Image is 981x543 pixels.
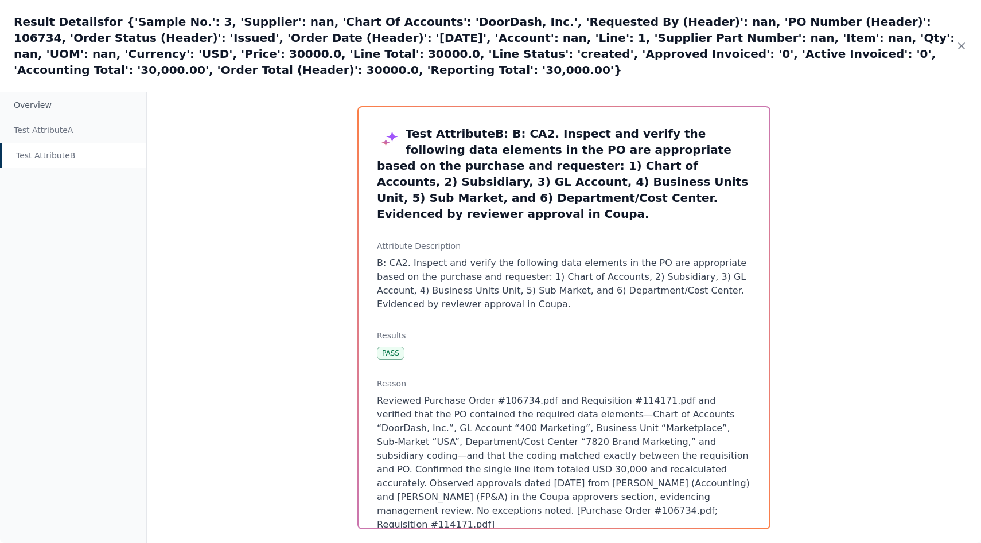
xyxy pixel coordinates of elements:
[377,378,751,389] h3: Reason
[377,347,404,360] div: Pass
[377,240,751,252] h3: Attribute Description
[377,256,751,311] p: B: CA2. Inspect and verify the following data elements in the PO are appropriate based on the pur...
[377,330,751,341] h3: Results
[377,126,751,222] h3: Test Attribute B : B: CA2. Inspect and verify the following data elements in the PO are appropria...
[14,14,956,78] h2: Result Details for {'Sample No.': 3, 'Supplier': nan, 'Chart Of Accounts': 'DoorDash, Inc.', 'Req...
[377,394,751,532] p: Reviewed Purchase Order #106734.pdf and Requisition #114171.pdf and verified that the PO containe...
